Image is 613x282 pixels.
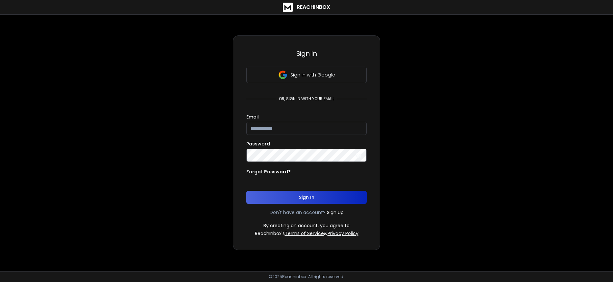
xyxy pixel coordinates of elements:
p: © 2025 Reachinbox. All rights reserved. [269,274,344,279]
button: Sign in with Google [246,67,367,83]
p: By creating an account, you agree to [263,222,350,229]
p: Don't have an account? [270,209,326,216]
p: or, sign in with your email [276,96,337,101]
p: Sign in with Google [290,72,335,78]
label: Password [246,141,270,146]
h3: Sign In [246,49,367,58]
h1: ReachInbox [297,3,330,11]
a: Terms of Service [285,230,324,237]
img: logo [283,3,293,12]
a: Privacy Policy [328,230,358,237]
p: Forgot Password? [246,168,291,175]
button: Sign In [246,191,367,204]
a: Sign Up [327,209,344,216]
label: Email [246,115,259,119]
a: ReachInbox [283,3,330,12]
p: ReachInbox's & [255,230,358,237]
